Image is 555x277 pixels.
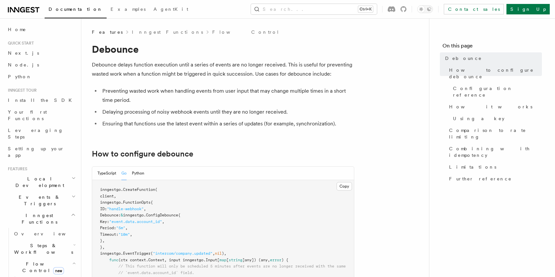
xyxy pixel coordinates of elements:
span: Events & Triggers [5,194,72,207]
span: Features [5,166,27,172]
a: Python [5,71,77,83]
span: func [109,258,118,262]
span: [ [226,258,229,262]
span: , [125,226,128,230]
a: Limitations [446,161,542,173]
span: map [219,258,226,262]
span: CreateFunction [123,187,155,192]
p: Debounce delays function execution until a series of events are no longer received. This is usefu... [92,60,354,79]
button: Toggle dark mode [417,5,433,13]
span: client, [100,194,116,198]
a: Examples [107,2,150,18]
span: , [130,232,132,237]
button: Search...Ctrl+K [251,4,377,14]
a: Your first Functions [5,106,77,124]
span: new [53,267,64,274]
span: Next.js [8,50,39,56]
span: inngestgo. [100,187,123,192]
a: Flow Control [212,29,279,35]
span: Examples [111,7,146,12]
button: Python [132,167,144,180]
h1: Debounce [92,43,354,55]
span: AgentKit [154,7,188,12]
span: string [229,258,242,262]
span: Quick start [5,41,34,46]
li: Preventing wasted work when handling events from user input that may change multiple times in a s... [100,86,354,105]
span: , [213,251,215,256]
span: Flow Control [11,261,72,274]
span: & [121,213,123,217]
a: Further reference [446,173,542,185]
span: ID: [100,207,107,211]
button: Copy [337,182,352,191]
span: "5m" [116,226,125,230]
a: Leveraging Steps [5,124,77,143]
span: "intercom/company.updated" [153,251,213,256]
a: Sign Up [506,4,550,14]
span: Leveraging Steps [8,128,63,139]
span: // This function will only be scheduled 5 minutes after events are no longer received with the same [118,264,346,268]
span: How it works [449,103,532,110]
a: Node.js [5,59,77,71]
span: nil [215,251,222,256]
span: Install the SDK [8,98,76,103]
button: Go [121,167,127,180]
span: Setting up your app [8,146,64,158]
span: Period: [100,226,116,230]
button: Inngest Functions [5,210,77,228]
a: Next.js [5,47,77,59]
span: Using a key [453,115,504,122]
button: TypeScript [97,167,116,180]
li: Delaying processing of noisy webhook events until they are no longer received. [100,107,354,117]
a: Contact sales [444,4,504,14]
h4: On this page [442,42,542,52]
span: Steps & Workflows [11,242,73,255]
span: How to configure debounce [449,67,542,80]
a: AgentKit [150,2,192,18]
span: Your first Functions [8,109,47,121]
span: "10m" [118,232,130,237]
a: Setting up your app [5,143,77,161]
span: }, [100,238,105,243]
a: Home [5,24,77,35]
a: Overview [11,228,77,240]
span: Overview [14,231,82,236]
kbd: Ctrl+K [358,6,373,12]
span: Inngest Functions [5,212,71,225]
span: inngestgo.ConfigDebounce{ [123,213,180,217]
a: Documentation [45,2,107,18]
span: Combining with idempotency [449,145,542,158]
a: How it works [446,101,542,113]
span: Debounce [445,55,482,62]
span: Features [92,29,123,35]
button: Local Development [5,173,77,191]
span: inngestgo. [100,251,123,256]
button: Flow Controlnew [11,258,77,276]
span: }, [100,245,105,249]
span: (ctx context.Context, input inngestgo.Input[ [118,258,219,262]
a: Inngest Functions [132,29,203,35]
span: Local Development [5,175,72,189]
span: ), [222,251,226,256]
a: Install the SDK [5,94,77,106]
span: inngestgo.FunctionOpts{ [100,200,153,205]
span: Documentation [49,7,103,12]
span: Home [8,26,26,33]
span: Inngest tour [5,88,37,93]
span: Limitations [449,164,496,170]
span: ( [151,251,153,256]
span: ) { [281,258,288,262]
span: Python [8,74,32,79]
span: ]any]) (any, [242,258,270,262]
a: Using a key [450,113,542,124]
a: Debounce [442,52,542,64]
a: How to configure debounce [92,149,193,158]
a: Combining with idempotency [446,143,542,161]
span: // `event.data.account_id` field. [118,270,194,275]
li: Ensuring that functions use the latest event within a series of updates (for example, synchroniza... [100,119,354,128]
button: Events & Triggers [5,191,77,210]
span: "handle-webhook" [107,207,144,211]
span: EventTrigger [123,251,151,256]
span: Timeout: [100,232,118,237]
span: ( [155,187,157,192]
